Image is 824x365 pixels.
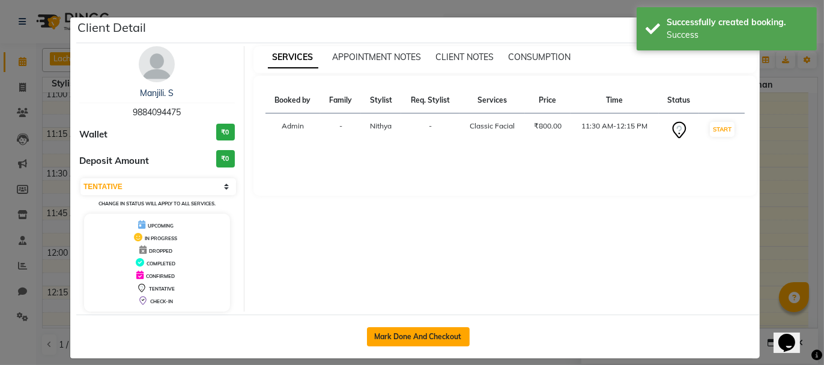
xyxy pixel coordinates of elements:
th: Price [525,88,571,113]
span: SERVICES [268,47,318,68]
td: 11:30 AM-12:15 PM [571,113,659,148]
a: Manjili. S [140,88,174,98]
span: TENTATIVE [149,286,175,292]
span: CONFIRMED [146,273,175,279]
span: UPCOMING [148,223,174,229]
h3: ₹0 [216,124,235,141]
div: Success [667,29,808,41]
span: APPOINTMENT NOTES [333,52,422,62]
th: Booked by [265,88,321,113]
th: Time [571,88,659,113]
img: avatar [139,46,175,82]
span: CLIENT NOTES [436,52,494,62]
span: Wallet [79,128,108,142]
td: - [401,113,459,148]
button: Mark Done And Checkout [367,327,470,346]
span: COMPLETED [147,261,175,267]
button: START [710,122,735,137]
span: DROPPED [149,248,172,254]
span: CONSUMPTION [509,52,571,62]
span: Nithya [371,121,392,130]
td: - [320,113,361,148]
span: IN PROGRESS [145,235,177,241]
h3: ₹0 [216,150,235,167]
div: Successfully created booking. [667,16,808,29]
th: Family [320,88,361,113]
th: Req. Stylist [401,88,459,113]
span: CHECK-IN [150,298,173,304]
h5: Client Detail [77,19,146,37]
td: Admin [265,113,321,148]
div: Classic Facial [467,121,517,131]
th: Status [659,88,700,113]
div: ₹800.00 [532,121,564,131]
th: Services [459,88,524,113]
th: Stylist [361,88,401,113]
span: Deposit Amount [79,154,149,168]
span: 9884094475 [133,107,181,118]
small: Change in status will apply to all services. [98,201,216,207]
iframe: chat widget [774,317,812,353]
